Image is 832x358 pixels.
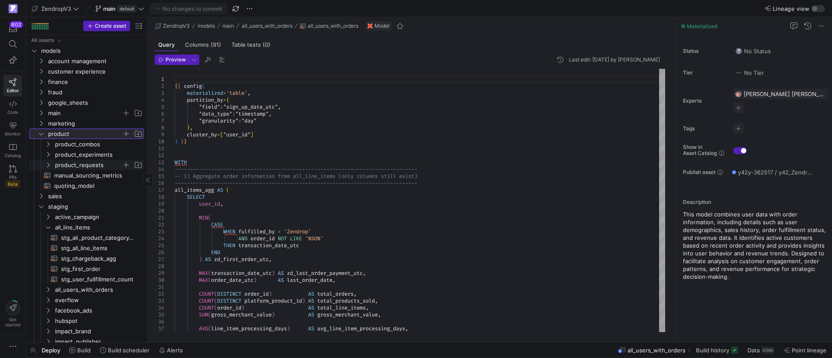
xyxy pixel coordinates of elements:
span: last_order_date [287,277,332,284]
span: , [363,270,366,277]
a: manual_sourcing_metrics​​​​​​​​​​ [29,170,144,181]
span: Tier [683,70,726,76]
span: ( [208,214,211,221]
span: user_id [199,200,220,207]
span: , [278,103,281,110]
span: AS [205,256,211,263]
button: No statusNo Status [733,45,773,57]
span: transaction_date_utc [238,242,299,249]
div: 409K [761,347,774,354]
span: total_orders [317,290,354,297]
span: -------------------------------------------------- [175,166,326,173]
span: y42y-362517 / y42_ZendropV3_main / all_users_with_orders [738,169,814,176]
span: Editor [7,88,19,93]
span: MAX [199,277,208,284]
span: zd_last_order_payment_utc [287,270,363,277]
span: Build history [696,347,729,354]
div: 32 [155,290,164,297]
button: Data409K [744,343,778,358]
span: 'table' [226,90,247,97]
div: 10 [155,138,164,145]
span: all_users_with_orders [308,23,358,29]
span: main [48,108,122,118]
span: ( [208,311,211,318]
div: 16 [155,180,164,187]
div: 5 [155,103,164,110]
div: 8 [155,124,164,131]
button: ZendropV3 [29,3,81,14]
span: product_experiments [55,150,143,160]
span: { [175,83,178,90]
span: partition_by [187,97,223,103]
span: gross_merchant_value [317,311,378,318]
div: Press SPACE to select this row. [29,212,144,222]
a: Code [3,97,22,118]
span: AS [308,304,314,311]
span: COUNT [199,290,214,297]
button: ZendropV3 [153,21,192,31]
span: = [217,131,220,138]
button: y42y-362517 / y42_ZendropV3_main / all_users_with_orders [730,167,816,178]
span: line_item_processing_days [211,325,287,332]
span: all_users_with_orders [627,347,686,354]
div: 22 [155,221,164,228]
a: Editor [3,75,22,97]
span: impact_publisher [55,337,143,347]
span: (91) [211,42,221,48]
span: order_date_utc [211,277,253,284]
span: quoting_model​​​​​​​​​​ [54,181,134,191]
span: materialized [187,90,223,97]
span: , [247,90,250,97]
div: Press SPACE to select this row. [29,66,144,77]
span: customer experience [48,67,143,77]
div: 19 [155,200,164,207]
span: -- 1) Aggregate order information from all_line_it [175,173,326,180]
span: platform_product_id [244,297,302,304]
span: [ [220,131,223,138]
span: all_users_with_orders [242,23,292,29]
span: ) [253,277,257,284]
span: order_id [250,235,275,242]
span: product [48,129,122,139]
span: SELECT [187,194,205,200]
span: Experts [683,98,726,104]
a: stg_all_line_items​​​​​​​​​​ [29,243,144,253]
div: Press SPACE to select this row. [29,149,144,160]
span: } [181,138,184,145]
div: Last edit: [DATE] by [PERSON_NAME] [569,57,660,63]
span: active_campaign [55,212,143,222]
div: Press SPACE to select this row. [29,316,144,326]
span: product_requests [55,160,122,170]
span: { [226,97,229,103]
div: 20 [155,207,164,214]
span: Columns [185,42,221,48]
div: 30 [155,277,164,284]
span: zd_first_order_utc [214,256,269,263]
div: 6 [155,110,164,117]
button: Getstarted [3,297,22,331]
a: stg_ali_product_category_relations​​​​​​​​​​ [29,232,144,243]
span: stg_user_fullfillment_count​​​​​​​​​​ [61,274,134,284]
span: WITH [175,159,187,166]
div: 36 [155,318,164,325]
span: ( [214,290,217,297]
span: DISTINCT [217,297,241,304]
span: } [187,124,190,131]
div: Press SPACE to select this row. [29,264,144,274]
span: Lineage view [773,5,809,12]
div: Press SPACE to select this row. [29,87,144,97]
button: Preview [155,55,189,65]
span: "day" [241,117,257,124]
a: quoting_model​​​​​​​​​​ [29,181,144,191]
span: ( [208,270,211,277]
span: google_sheets [48,98,143,108]
span: THEN [223,242,235,249]
span: total_products_sold [317,297,375,304]
div: 3 [155,90,164,97]
img: https://storage.googleapis.com/y42-prod-data-exchange/images/G2kHvxVlt02YItTmblwfhPy4mK5SfUxFU6Tr... [735,90,742,97]
span: , [190,124,193,131]
span: ------------------------------ [326,180,417,187]
div: 18 [155,194,164,200]
div: 24 [155,235,164,242]
span: ------------------------------ [326,166,417,173]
